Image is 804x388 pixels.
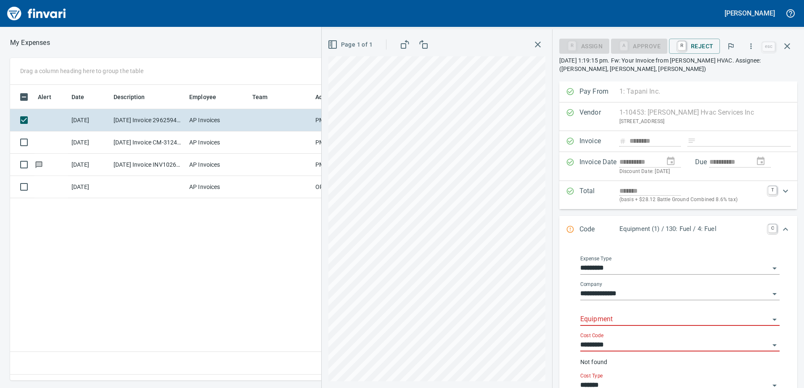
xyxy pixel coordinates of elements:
a: esc [762,42,775,51]
button: Flag [722,37,740,55]
td: PM98_AP ([PERSON_NAME], [PERSON_NAME]) [312,131,362,154]
td: [DATE] [68,131,110,154]
span: Date [71,92,85,102]
td: PM98_AP ([PERSON_NAME], [PERSON_NAME]) [312,109,362,131]
span: Alert [38,92,62,102]
td: AP Invoices [186,154,249,176]
p: Code [579,224,619,235]
td: [DATE] [68,109,110,131]
button: RReject [669,39,720,54]
span: Description [114,92,156,102]
span: Description [114,92,145,102]
a: T [768,186,777,194]
p: Drag a column heading here to group the table [20,67,143,75]
td: AP Invoices [186,131,249,154]
span: Page 1 of 1 [329,39,373,50]
p: Total [579,186,619,204]
td: [DATE] Invoice CM-3124323 from United Site Services (1-11055) [110,131,186,154]
td: [DATE] [68,154,110,176]
td: [DATE] Invoice INV10264176 from [GEOGRAPHIC_DATA] (1-24796) [110,154,186,176]
span: Has messages [34,162,43,167]
p: [DATE] 1:19:15 pm. Fw: Your Invoice from [PERSON_NAME] HVAC. Assignee: ([PERSON_NAME], [PERSON_NA... [559,56,797,73]
td: AP Invoices [186,176,249,198]
span: Alert [38,92,51,102]
span: Reject [676,39,713,53]
div: Equipment required [611,42,667,49]
span: Team [252,92,268,102]
span: Additional Reviewer [315,92,348,102]
div: Assign [559,42,609,49]
span: Date [71,92,95,102]
button: Open [769,262,780,274]
label: Cost Code [580,333,603,338]
td: PM98_AP ([PERSON_NAME], [PERSON_NAME]) [312,154,362,176]
span: Team [252,92,279,102]
p: (basis + $28.12 Battle Ground Combined 8.6% tax) [619,196,763,204]
td: [DATE] Invoice 29625949 from [PERSON_NAME] Hvac Services Inc (1-10453) [110,109,186,131]
td: OPS08_AP (janettep, samr) [312,176,362,198]
button: [PERSON_NAME] [722,7,777,20]
label: Company [580,282,602,287]
span: Employee [189,92,227,102]
button: Page 1 of 1 [326,37,376,52]
img: Finvari [5,3,68,24]
button: Open [769,288,780,300]
div: Expand [559,181,797,209]
td: AP Invoices [186,109,249,131]
span: Employee [189,92,216,102]
a: R [678,41,686,50]
p: Not found [580,358,780,366]
label: Expense Type [580,256,611,261]
a: C [768,224,777,233]
button: Open [769,314,780,325]
div: Expand [559,216,797,244]
td: [DATE] [68,176,110,198]
p: Equipment (1) / 130: Fuel / 4: Fuel [619,224,763,234]
nav: breadcrumb [10,38,50,48]
button: Open [769,339,780,351]
button: More [742,37,760,55]
p: My Expenses [10,38,50,48]
label: Cost Type [580,373,603,378]
span: Close invoice [760,36,797,56]
span: Additional Reviewer [315,92,359,102]
h5: [PERSON_NAME] [725,9,775,18]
